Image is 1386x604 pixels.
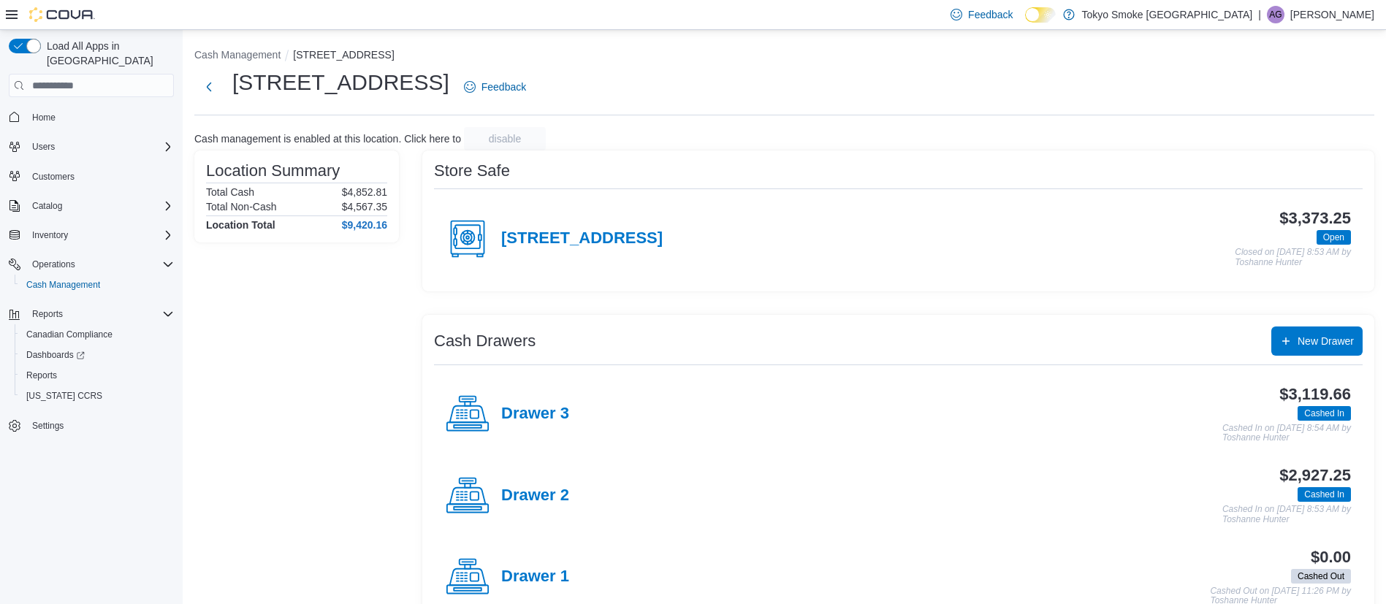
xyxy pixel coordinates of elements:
[20,276,174,294] span: Cash Management
[32,112,56,123] span: Home
[194,133,461,145] p: Cash management is enabled at this location. Click here to
[206,201,277,213] h6: Total Non-Cash
[26,305,69,323] button: Reports
[489,131,521,146] span: disable
[20,326,174,343] span: Canadian Compliance
[26,329,113,340] span: Canadian Compliance
[1235,248,1351,267] p: Closed on [DATE] 8:53 AM by Toshanne Hunter
[26,256,81,273] button: Operations
[501,486,569,505] h4: Drawer 2
[26,168,80,186] a: Customers
[26,390,102,402] span: [US_STATE] CCRS
[41,39,174,68] span: Load All Apps in [GEOGRAPHIC_DATA]
[206,162,340,180] h3: Location Summary
[1298,406,1351,421] span: Cashed In
[26,370,57,381] span: Reports
[3,196,180,216] button: Catalog
[1298,570,1344,583] span: Cashed Out
[501,405,569,424] h4: Drawer 3
[232,68,449,97] h1: [STREET_ADDRESS]
[3,415,180,436] button: Settings
[1025,7,1056,23] input: Dark Mode
[26,279,100,291] span: Cash Management
[32,200,62,212] span: Catalog
[1279,386,1351,403] h3: $3,119.66
[26,138,174,156] span: Users
[501,567,569,586] h4: Drawer 1
[206,186,254,198] h6: Total Cash
[1267,6,1284,23] div: Andrea Geater
[1271,326,1363,356] button: New Drawer
[1222,505,1351,524] p: Cashed In on [DATE] 8:53 AM by Toshanne Hunter
[32,171,75,183] span: Customers
[3,304,180,324] button: Reports
[20,367,174,384] span: Reports
[3,254,180,275] button: Operations
[3,225,180,245] button: Inventory
[32,259,75,270] span: Operations
[1304,407,1344,420] span: Cashed In
[1279,467,1351,484] h3: $2,927.25
[9,100,174,474] nav: Complex example
[20,326,118,343] a: Canadian Compliance
[15,275,180,295] button: Cash Management
[968,7,1013,22] span: Feedback
[20,387,174,405] span: Washington CCRS
[1298,334,1354,348] span: New Drawer
[20,387,108,405] a: [US_STATE] CCRS
[194,49,281,61] button: Cash Management
[26,109,61,126] a: Home
[26,416,174,435] span: Settings
[26,197,68,215] button: Catalog
[1298,487,1351,502] span: Cashed In
[20,346,91,364] a: Dashboards
[1269,6,1282,23] span: AG
[3,106,180,127] button: Home
[501,229,663,248] h4: [STREET_ADDRESS]
[32,229,68,241] span: Inventory
[458,72,532,102] a: Feedback
[29,7,95,22] img: Cova
[1304,488,1344,501] span: Cashed In
[32,420,64,432] span: Settings
[20,367,63,384] a: Reports
[26,138,61,156] button: Users
[206,219,275,231] h4: Location Total
[1290,6,1374,23] p: [PERSON_NAME]
[15,365,180,386] button: Reports
[26,107,174,126] span: Home
[293,49,394,61] button: [STREET_ADDRESS]
[26,349,85,361] span: Dashboards
[342,219,387,231] h4: $9,420.16
[32,141,55,153] span: Users
[15,324,180,345] button: Canadian Compliance
[20,346,174,364] span: Dashboards
[15,345,180,365] a: Dashboards
[3,166,180,187] button: Customers
[464,127,546,150] button: disable
[1311,548,1351,566] h3: $0.00
[342,186,387,198] p: $4,852.81
[26,305,174,323] span: Reports
[1082,6,1253,23] p: Tokyo Smoke [GEOGRAPHIC_DATA]
[1317,230,1351,245] span: Open
[26,226,174,244] span: Inventory
[194,72,224,102] button: Next
[1258,6,1261,23] p: |
[26,197,174,215] span: Catalog
[26,417,69,435] a: Settings
[481,80,526,94] span: Feedback
[26,256,174,273] span: Operations
[26,226,74,244] button: Inventory
[194,47,1374,65] nav: An example of EuiBreadcrumbs
[342,201,387,213] p: $4,567.35
[434,332,536,350] h3: Cash Drawers
[20,276,106,294] a: Cash Management
[32,308,63,320] span: Reports
[1291,569,1351,584] span: Cashed Out
[3,137,180,157] button: Users
[15,386,180,406] button: [US_STATE] CCRS
[26,167,174,186] span: Customers
[434,162,510,180] h3: Store Safe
